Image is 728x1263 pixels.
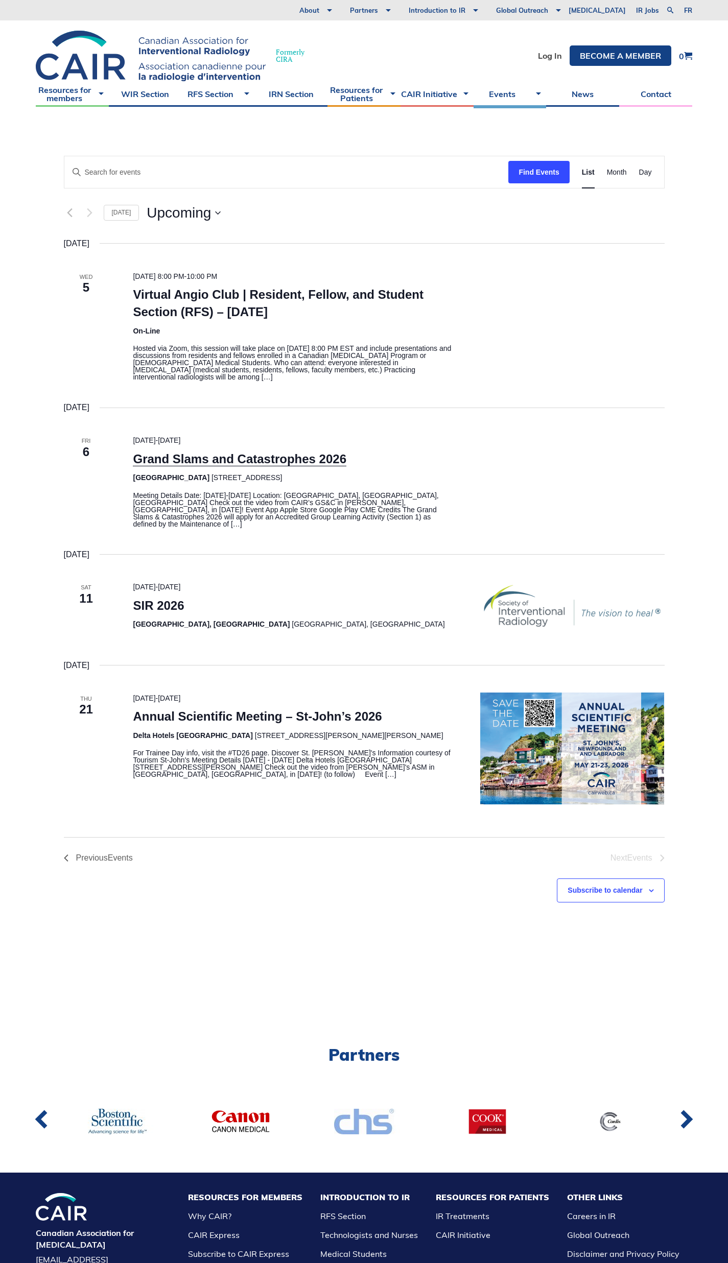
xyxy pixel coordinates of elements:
a: RFS Section [182,81,255,107]
img: CIRA [36,31,266,81]
span: Previous [76,854,133,862]
button: Find Events [508,161,569,184]
time: - [133,272,217,280]
span: [GEOGRAPHIC_DATA] [133,473,209,482]
a: Subscribe to CAIR Express [188,1249,289,1259]
time: [DATE] [64,401,89,414]
span: Fri [64,437,109,445]
a: FormerlyCIRA [36,31,315,81]
span: 11 [64,590,109,607]
a: News [546,81,619,107]
a: Display Events in List View [582,156,595,188]
a: CAIR Initiative [436,1230,490,1240]
h2: Partners [36,1046,692,1063]
span: [DATE] [133,583,155,591]
span: [DATE] [133,694,155,702]
span: On-Line [133,327,160,335]
a: CAIR Initiative [401,81,474,107]
div: List of Events [64,237,665,804]
a: CAIR Express [188,1230,240,1240]
a: Virtual Angio Club | Resident, Fellow, and Student Section (RFS) – [DATE] [133,288,424,319]
button: Subscribe to calendar [568,886,642,894]
span: Day [639,166,652,178]
a: Grand Slams and Catastrophes 2026 [133,452,346,466]
span: [STREET_ADDRESS] [212,473,282,482]
h4: Canadian Association for [MEDICAL_DATA] [36,1227,170,1250]
a: SIR 2026 [133,599,184,613]
span: [DATE] [158,436,180,444]
a: Previous Events [64,207,76,219]
span: Delta Hotels [GEOGRAPHIC_DATA] [133,731,252,740]
span: Formerly CIRA [276,49,304,63]
a: Become a member [570,45,671,66]
img: CIRA [36,1193,87,1221]
span: 21 [64,701,109,718]
time: [DATE] [64,659,89,672]
time: [DATE] [64,548,89,561]
span: [STREET_ADDRESS][PERSON_NAME][PERSON_NAME] [255,731,443,740]
span: Events [108,853,133,862]
img: Capture d’écran 2025-06-06 150827 [480,693,664,804]
span: Wed [64,273,109,281]
span: List [582,166,595,178]
a: 0 [679,52,692,60]
a: IR Treatments [436,1211,489,1221]
a: Previous Events [64,854,133,862]
a: Log In [538,52,562,60]
a: Medical Students [320,1249,387,1259]
time: - [133,436,180,444]
a: Technologists and Nurses [320,1230,418,1240]
a: Global Outreach [567,1230,629,1240]
a: Display Events in Day View [639,156,652,188]
p: Hosted via Zoom, this session will take place on [DATE] 8:00 PM EST and include presentations and... [133,345,456,380]
input: Enter Keyword. Search for events by Keyword. [64,156,509,188]
a: RFS Section [320,1211,366,1221]
img: 5876a_sir_425x115_logobanner_withtagline [480,581,664,631]
span: [DATE] 8:00 PM [133,272,184,280]
a: Display Events in Month View [607,156,627,188]
a: WIR Section [109,81,182,107]
span: 6 [64,443,109,461]
span: 5 [64,279,109,296]
p: For Trainee Day info, visit the #TD26 page. Discover St. [PERSON_NAME]'s Information courtesy of ... [133,749,456,778]
time: - [133,583,180,591]
span: Upcoming [147,206,211,220]
button: Upcoming [147,206,221,220]
span: [GEOGRAPHIC_DATA], [GEOGRAPHIC_DATA] [292,620,444,628]
time: - [133,694,180,702]
a: Disclaimer and Privacy Policy [567,1249,679,1259]
span: 10:00 PM [186,272,217,280]
span: Month [607,166,627,178]
time: [DATE] [64,237,89,250]
span: [DATE] [158,694,180,702]
a: Resources for members [36,81,109,107]
a: fr [684,7,692,14]
a: Contact [619,81,692,107]
span: Thu [64,695,109,703]
button: Next Events [84,207,96,219]
a: Careers in IR [567,1211,616,1221]
a: IRN Section [254,81,327,107]
a: Events [474,81,547,107]
a: Annual Scientific Meeting – St-John’s 2026 [133,709,382,724]
a: Resources for Patients [327,81,401,107]
p: Meeting Details Date: [DATE]-[DATE] Location: [GEOGRAPHIC_DATA], [GEOGRAPHIC_DATA], [GEOGRAPHIC_D... [133,492,456,528]
a: Why CAIR? [188,1211,231,1221]
span: [DATE] [133,436,155,444]
span: [DATE] [158,583,180,591]
span: Sat [64,583,109,592]
span: [GEOGRAPHIC_DATA], [GEOGRAPHIC_DATA] [133,620,290,628]
a: [DATE] [104,205,139,221]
